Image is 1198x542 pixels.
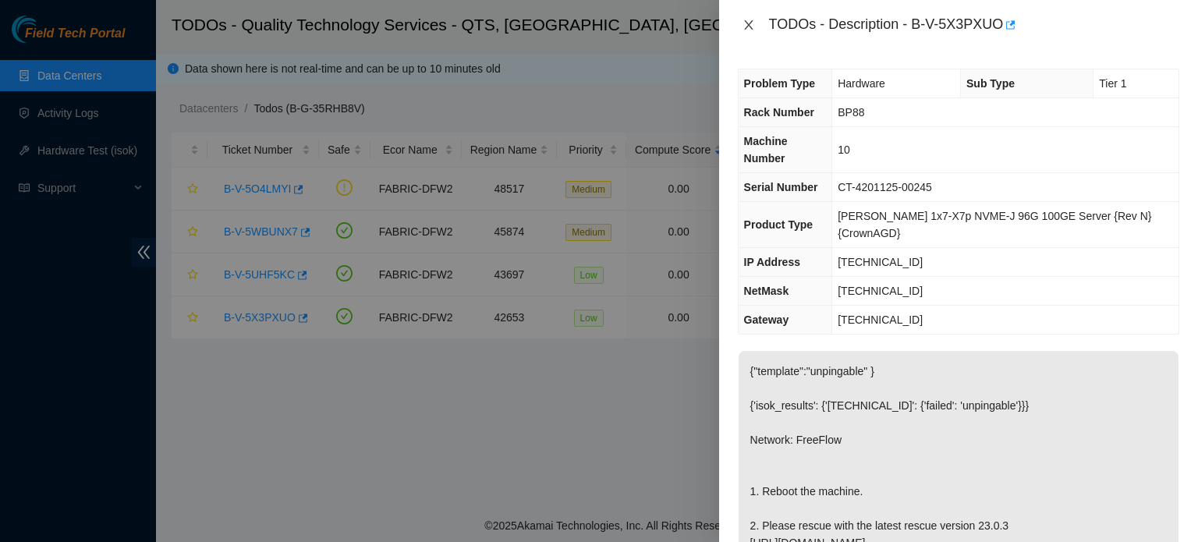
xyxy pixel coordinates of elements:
[838,314,923,326] span: [TECHNICAL_ID]
[744,106,814,119] span: Rack Number
[743,19,755,31] span: close
[744,77,816,90] span: Problem Type
[744,218,813,231] span: Product Type
[838,256,923,268] span: [TECHNICAL_ID]
[838,285,923,297] span: [TECHNICAL_ID]
[744,314,789,326] span: Gateway
[744,285,789,297] span: NetMask
[966,77,1015,90] span: Sub Type
[838,106,864,119] span: BP88
[744,181,818,193] span: Serial Number
[744,135,788,165] span: Machine Number
[769,12,1179,37] div: TODOs - Description - B-V-5X3PXUO
[838,77,885,90] span: Hardware
[744,256,800,268] span: IP Address
[838,210,1151,239] span: [PERSON_NAME] 1x7-X7p NVME-J 96G 100GE Server {Rev N}{CrownAGD}
[838,181,932,193] span: CT-4201125-00245
[838,143,850,156] span: 10
[1099,77,1126,90] span: Tier 1
[738,18,760,33] button: Close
